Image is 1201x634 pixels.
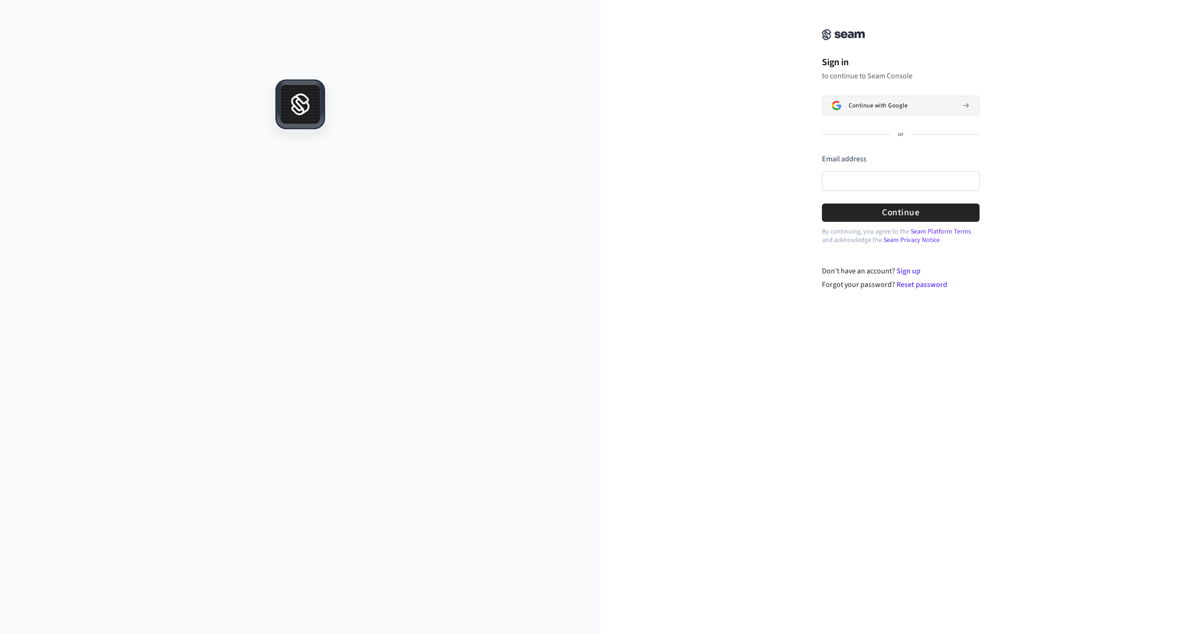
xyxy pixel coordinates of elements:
[897,279,947,290] a: Reset password
[822,265,980,277] div: Don't have an account?
[911,227,971,236] a: Seam Platform Terms
[822,204,980,222] button: Continue
[822,55,980,69] h1: Sign in
[822,279,980,290] div: Forgot your password?
[822,29,865,40] img: Seam Console
[898,130,904,139] p: or
[832,101,841,110] img: Sign in with Google
[897,266,920,276] a: Sign up
[822,227,980,244] p: By continuing, you agree to the and acknowledge the .
[822,154,867,164] label: Email address
[822,96,980,115] button: Sign in with GoogleContinue with Google
[883,235,940,245] a: Seam Privacy Notice
[849,102,907,109] span: Continue with Google
[822,71,980,81] p: to continue to Seam Console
